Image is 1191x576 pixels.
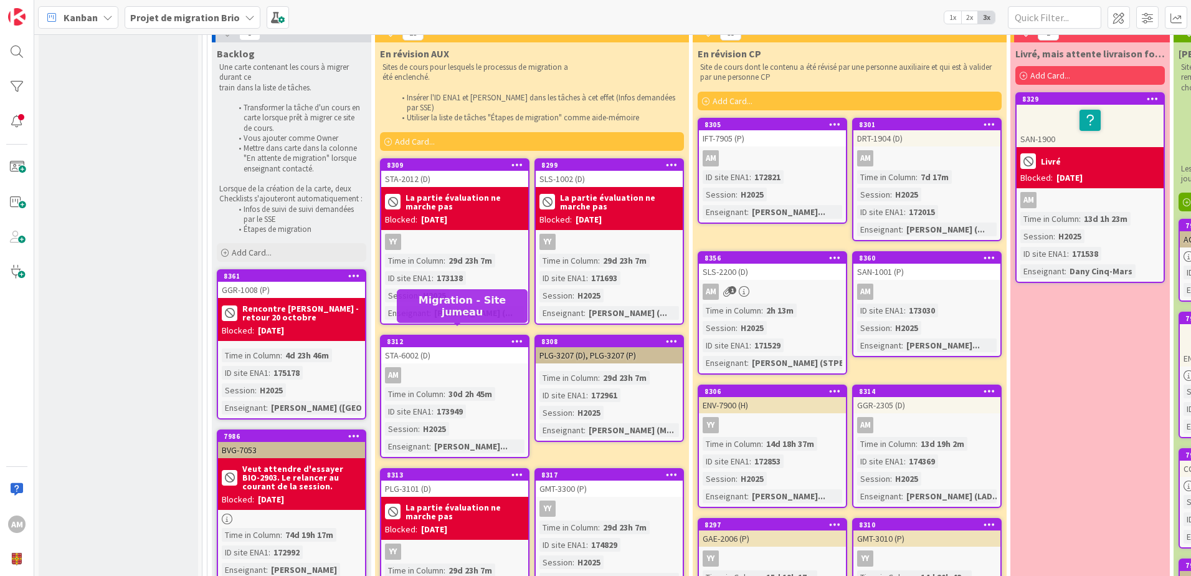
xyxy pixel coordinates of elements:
[703,356,747,370] div: Enseignant
[381,469,528,481] div: 8313
[761,304,763,317] span: :
[853,284,1000,300] div: AM
[703,550,719,567] div: YY
[857,170,916,184] div: Time in Column
[381,160,528,171] div: 8309
[598,521,600,534] span: :
[853,530,1000,547] div: GMT-3010 (P)
[539,423,584,437] div: Enseignant
[703,205,747,219] div: Enseignant
[857,284,873,300] div: AM
[572,406,574,420] span: :
[901,338,903,352] span: :
[857,550,873,567] div: YY
[258,324,284,337] div: [DATE]
[918,170,952,184] div: 7d 17m
[385,306,429,320] div: Enseignant
[219,83,364,93] p: train dans la liste de tâches.
[699,119,846,146] div: 8305IFT-7905 (P)
[761,437,763,451] span: :
[222,528,280,542] div: Time in Column
[382,62,681,72] p: Sites de cours pour lesquels le processus de migration a
[395,93,682,113] li: Insérer l'ID ENA1 et [PERSON_NAME] dans les tâches à cet effet (Infos demandées par SSE)
[232,143,364,174] li: Mettre dans carte dans la colonne "En attente de migration" lorsque enseignant contacté.
[560,193,679,211] b: La partie évaluation ne marche pas
[258,493,284,506] div: [DATE]
[381,336,528,363] div: 8312STA-6002 (D)
[572,555,574,569] span: :
[1067,247,1069,261] span: :
[747,205,749,219] span: :
[703,284,719,300] div: AM
[853,386,1000,397] div: 8314
[222,324,254,337] div: Blocked:
[699,519,846,530] div: 8297
[904,205,906,219] span: :
[890,321,892,335] span: :
[434,405,466,418] div: 173949
[699,130,846,146] div: IFT-7905 (P)
[395,136,435,147] span: Add Card...
[539,388,586,402] div: ID site ENA1
[444,254,445,267] span: :
[598,371,600,385] span: :
[903,489,1003,503] div: [PERSON_NAME] (LAD...
[1020,192,1037,208] div: AM
[402,294,523,318] h5: Migration - Site jumeau
[1017,192,1164,208] div: AM
[574,406,604,420] div: H2025
[763,304,797,317] div: 2h 13m
[255,383,257,397] span: :
[586,538,588,552] span: :
[703,170,749,184] div: ID site ENA1
[381,469,528,497] div: 8313PLG-3101 (D)
[280,528,282,542] span: :
[282,348,332,362] div: 4d 23h 46m
[1022,95,1164,103] div: 8329
[385,387,444,401] div: Time in Column
[381,336,528,347] div: 8312
[257,383,286,397] div: H2025
[1008,6,1101,29] input: Quick Filter...
[282,528,336,542] div: 74d 19h 17m
[539,555,572,569] div: Session
[859,254,1000,262] div: 8360
[219,184,364,204] p: Lorsque de la création de la carte, deux Checklists s'ajouteront automatiquement :
[901,489,903,503] span: :
[385,405,432,418] div: ID site ENA1
[853,150,1000,166] div: AM
[699,150,846,166] div: AM
[429,439,431,453] span: :
[539,521,598,534] div: Time in Column
[857,417,873,433] div: AM
[444,387,445,401] span: :
[130,11,240,24] b: Projet de migration Brio
[853,550,1000,567] div: YY
[445,387,495,401] div: 30d 2h 45m
[699,417,846,433] div: YY
[751,454,784,468] div: 172853
[1020,247,1067,261] div: ID site ENA1
[385,234,401,250] div: YY
[385,254,444,267] div: Time in Column
[8,8,26,26] img: Visit kanbanzone.com
[574,289,604,302] div: H2025
[381,367,528,383] div: AM
[218,442,365,458] div: BVG-7053
[978,11,995,24] span: 3x
[588,388,620,402] div: 172961
[387,337,528,346] div: 8312
[853,264,1000,280] div: SAN-1001 (P)
[268,545,270,559] span: :
[705,521,846,529] div: 8297
[713,95,752,107] span: Add Card...
[432,405,434,418] span: :
[859,387,1000,396] div: 8314
[539,306,584,320] div: Enseignant
[421,213,447,226] div: [DATE]
[916,170,918,184] span: :
[536,160,683,187] div: 8299SLS-1002 (D)
[699,386,846,397] div: 8306
[431,439,511,453] div: [PERSON_NAME]...
[586,306,670,320] div: [PERSON_NAME] (...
